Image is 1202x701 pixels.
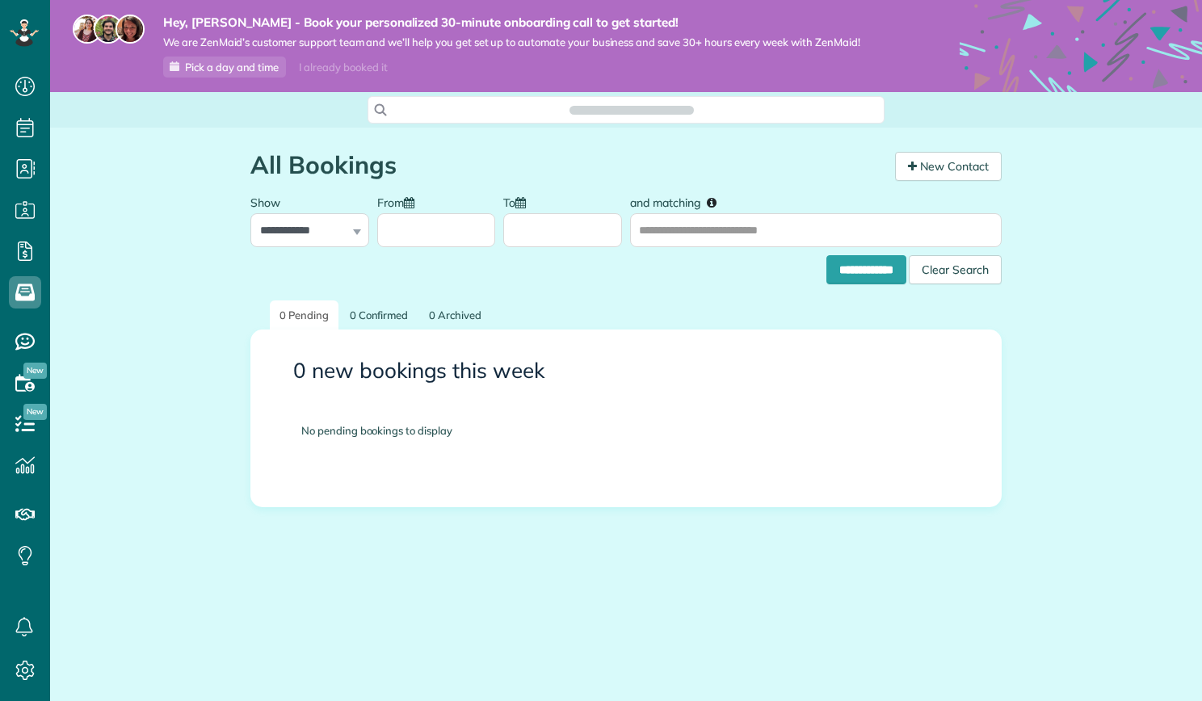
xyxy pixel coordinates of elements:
h3: 0 new bookings this week [293,359,959,383]
label: To [503,187,534,216]
label: From [377,187,422,216]
a: 0 Confirmed [340,300,418,330]
label: and matching [630,187,728,216]
img: michelle-19f622bdf1676172e81f8f8fba1fb50e276960ebfe0243fe18214015130c80e4.jpg [116,15,145,44]
div: No pending bookings to display [277,399,975,463]
a: 0 Archived [419,300,491,330]
span: Search ZenMaid… [586,102,677,118]
span: New [23,404,47,420]
h1: All Bookings [250,152,883,178]
span: We are ZenMaid’s customer support team and we’ll help you get set up to automate your business an... [163,36,860,49]
strong: Hey, [PERSON_NAME] - Book your personalized 30-minute onboarding call to get started! [163,15,860,31]
span: New [23,363,47,379]
a: Pick a day and time [163,57,286,78]
img: jorge-587dff0eeaa6aab1f244e6dc62b8924c3b6ad411094392a53c71c6c4a576187d.jpg [94,15,123,44]
span: Pick a day and time [185,61,279,73]
div: Clear Search [909,255,1002,284]
a: Clear Search [909,258,1002,271]
a: New Contact [895,152,1002,181]
img: maria-72a9807cf96188c08ef61303f053569d2e2a8a1cde33d635c8a3ac13582a053d.jpg [73,15,102,44]
div: I already booked it [289,57,397,78]
a: 0 Pending [270,300,338,330]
